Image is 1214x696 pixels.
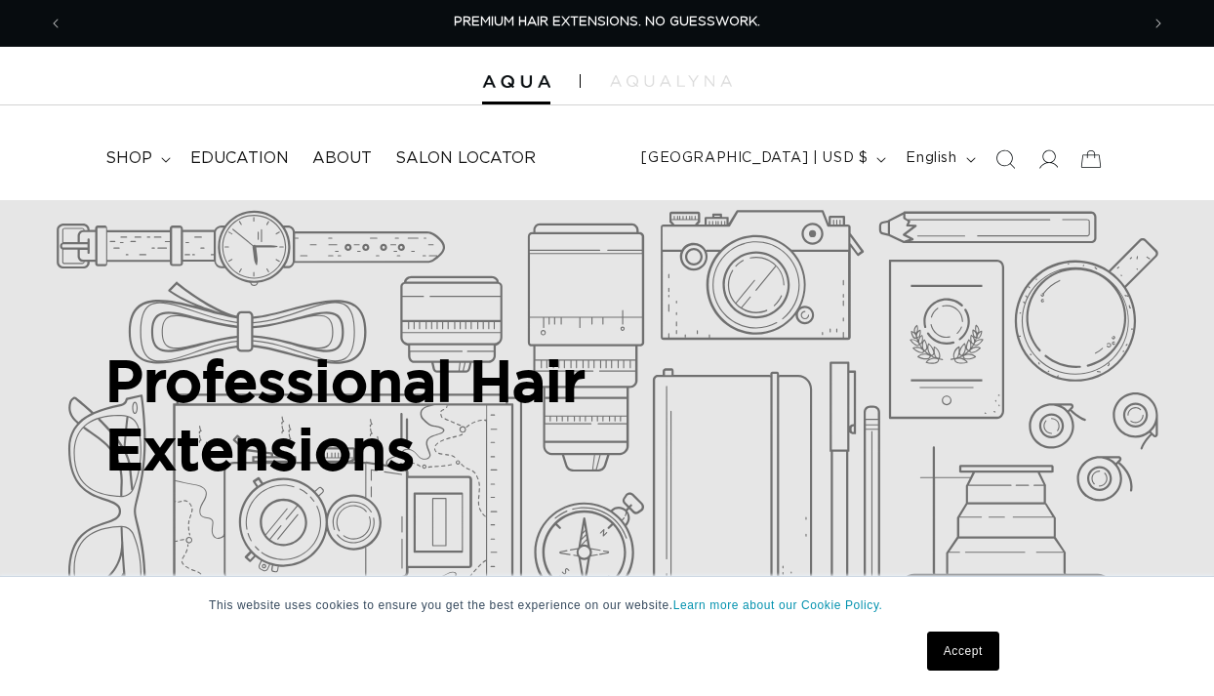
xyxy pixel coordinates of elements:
button: Previous announcement [34,5,77,42]
span: English [906,148,956,169]
a: About [301,137,384,181]
button: Next announcement [1137,5,1180,42]
span: PREMIUM HAIR EXTENSIONS. NO GUESSWORK. [454,16,760,28]
span: Education [190,148,289,169]
h2: Professional Hair Extensions [105,347,847,482]
summary: Search [984,138,1027,181]
span: About [312,148,372,169]
a: Accept [927,632,999,671]
span: [GEOGRAPHIC_DATA] | USD $ [641,148,868,169]
button: English [894,141,983,178]
span: Salon Locator [395,148,536,169]
a: Salon Locator [384,137,547,181]
img: aqualyna.com [610,75,732,87]
img: Aqua Hair Extensions [482,75,550,89]
summary: shop [94,137,179,181]
a: Learn more about our Cookie Policy. [673,598,883,612]
p: This website uses cookies to ensure you get the best experience on our website. [209,596,1005,614]
a: Education [179,137,301,181]
button: [GEOGRAPHIC_DATA] | USD $ [629,141,894,178]
span: shop [105,148,152,169]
